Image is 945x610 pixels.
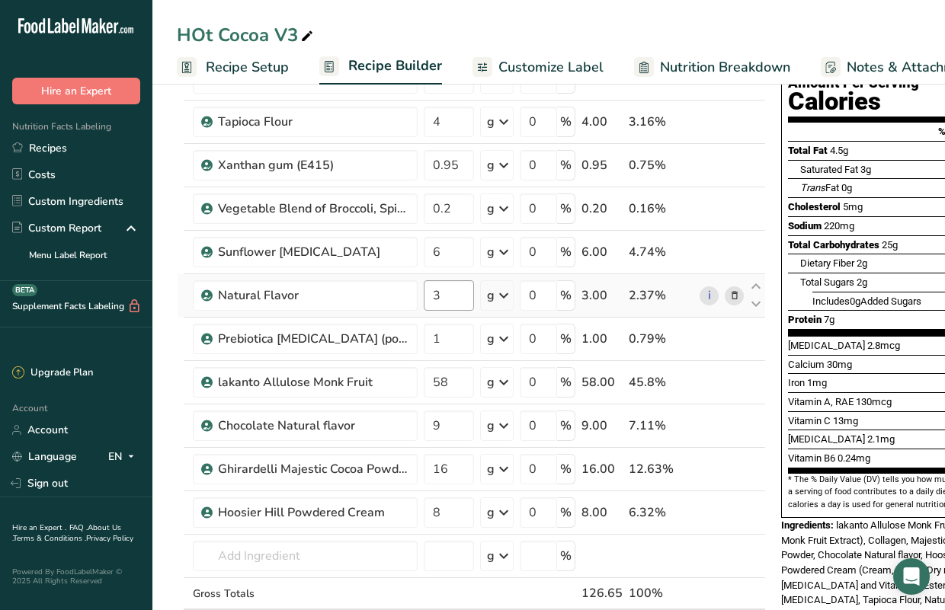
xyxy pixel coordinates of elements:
[857,257,867,269] span: 2g
[800,164,858,175] span: Saturated Fat
[882,239,898,251] span: 25g
[850,295,860,307] span: 0g
[788,145,828,156] span: Total Fat
[218,503,408,522] div: Hoosier Hill Powdered Cream
[581,113,623,131] div: 4.00
[856,396,892,407] span: 130mcg
[498,57,604,78] span: Customize Label
[218,286,408,305] div: Natural Flavor
[218,460,408,478] div: Ghirardelli Majestic Cocoa Powder
[629,460,694,478] div: 12.63%
[867,433,895,445] span: 2.1mg
[581,156,623,174] div: 0.95
[108,448,140,466] div: EN
[218,113,408,131] div: Tapioca Flour
[634,50,790,85] a: Nutrition Breakdown
[206,57,289,78] span: Recipe Setup
[788,452,835,464] span: Vitamin B6
[472,50,604,85] a: Customize Label
[788,239,879,251] span: Total Carbohydrates
[629,584,694,602] div: 100%
[581,373,623,391] div: 58.00
[660,57,790,78] span: Nutrition Breakdown
[12,366,93,381] div: Upgrade Plan
[629,200,694,218] div: 0.16%
[177,50,289,85] a: Recipe Setup
[581,286,623,305] div: 3.00
[788,340,865,351] span: [MEDICAL_DATA]
[487,113,495,131] div: g
[788,91,919,113] div: Calories
[788,415,831,426] span: Vitamin C
[12,522,121,544] a: About Us .
[629,156,694,174] div: 0.75%
[807,377,827,388] span: 1mg
[800,182,825,193] i: Trans
[581,584,623,602] div: 126.65
[218,200,408,218] div: Vegetable Blend of Broccoli, Spinach, Sweet Potato, Orange, Pumpkin, Maitake Mushroom, Papaya
[838,452,870,464] span: 0.24mg
[843,201,863,212] span: 5mg
[69,522,88,533] a: FAQ .
[348,56,442,76] span: Recipe Builder
[487,243,495,261] div: g
[857,276,867,288] span: 2g
[629,243,694,261] div: 4.74%
[788,433,865,445] span: [MEDICAL_DATA]
[700,286,719,305] a: i
[581,503,623,522] div: 8.00
[824,220,854,232] span: 220mg
[830,145,848,156] span: 4.5g
[860,164,871,175] span: 3g
[12,284,37,296] div: BETA
[218,417,408,435] div: Chocolate Natural flavor
[788,220,822,232] span: Sodium
[218,243,408,261] div: Sunflower [MEDICAL_DATA]
[800,182,839,193] span: Fat
[487,417,495,435] div: g
[86,533,133,544] a: Privacy Policy
[487,200,495,218] div: g
[12,522,66,533] a: Hire an Expert .
[487,503,495,522] div: g
[12,78,140,104] button: Hire an Expert
[800,276,854,288] span: Total Sugars
[12,567,140,586] div: Powered By FoodLabelMaker © 2025 All Rights Reserved
[629,417,694,435] div: 7.11%
[812,295,921,307] span: Includes Added Sugars
[487,373,495,391] div: g
[788,359,825,370] span: Calcium
[824,314,834,325] span: 7g
[629,373,694,391] div: 45.8%
[581,200,623,218] div: 0.20
[833,415,858,426] span: 13mg
[867,340,900,351] span: 2.8mcg
[788,377,805,388] span: Iron
[218,156,408,174] div: Xanthan gum (E415)
[629,286,694,305] div: 2.37%
[581,243,623,261] div: 6.00
[893,558,930,595] div: Open Intercom Messenger
[827,359,852,370] span: 30mg
[12,220,101,236] div: Custom Report
[487,156,495,174] div: g
[218,330,408,348] div: Prebiotica [MEDICAL_DATA] (powder)
[581,417,623,435] div: 9.00
[781,519,834,531] span: Ingredients:
[581,330,623,348] div: 1.00
[487,460,495,478] div: g
[13,533,86,544] a: Terms & Conditions .
[581,460,623,478] div: 16.00
[629,330,694,348] div: 0.79%
[487,286,495,305] div: g
[193,586,418,602] div: Gross Totals
[629,503,694,522] div: 6.32%
[218,373,408,391] div: lakanto Allulose Monk Fruit
[788,314,822,325] span: Protein
[193,541,418,571] input: Add Ingredient
[487,330,495,348] div: g
[177,21,316,49] div: HOt Cocoa V3
[12,443,77,470] a: Language
[800,257,854,269] span: Dietary Fiber
[788,201,841,212] span: Cholesterol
